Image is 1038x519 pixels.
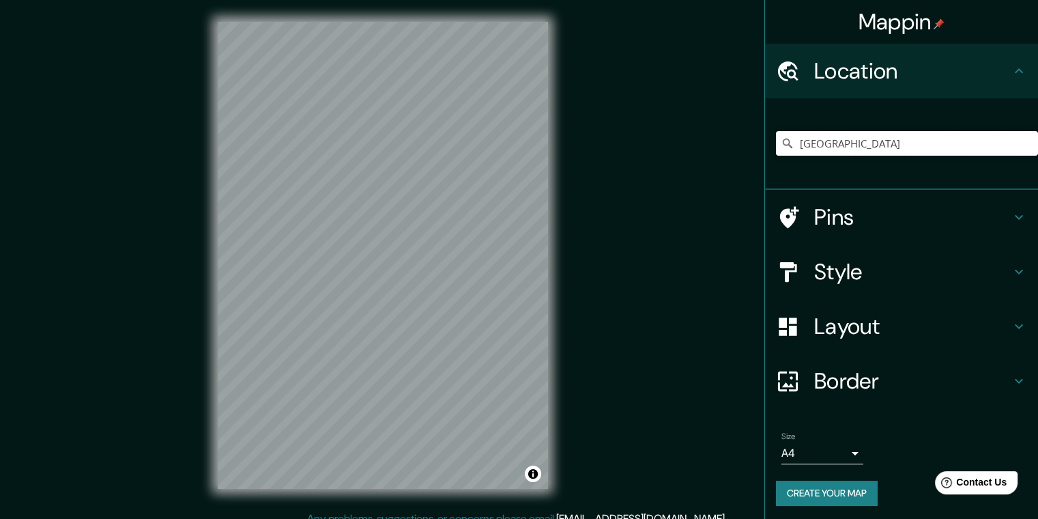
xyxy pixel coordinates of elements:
div: Location [765,44,1038,98]
h4: Layout [814,313,1011,340]
iframe: Help widget launcher [917,466,1023,504]
div: Border [765,354,1038,408]
h4: Border [814,367,1011,395]
label: Size [781,431,796,443]
canvas: Map [218,22,548,489]
div: Style [765,244,1038,299]
h4: Pins [814,204,1011,231]
h4: Style [814,258,1011,285]
h4: Location [814,57,1011,85]
div: Layout [765,299,1038,354]
button: Toggle attribution [525,466,541,482]
div: Pins [765,190,1038,244]
img: pin-icon.png [934,18,945,29]
div: A4 [781,443,863,464]
button: Create your map [776,481,878,506]
input: Pick your city or area [776,131,1038,156]
h4: Mappin [859,8,945,36]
